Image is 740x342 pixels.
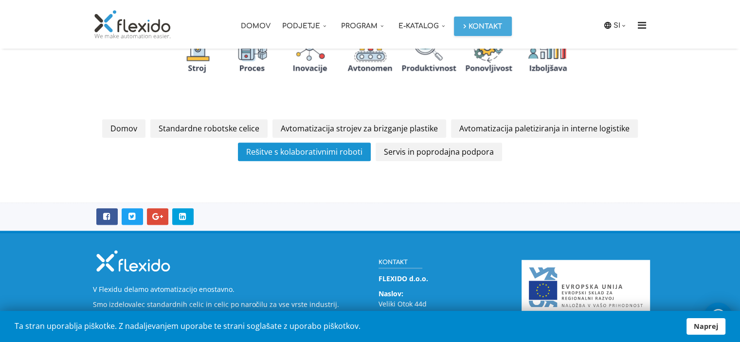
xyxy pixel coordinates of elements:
a: Avtomatizacija strojev za brizganje plastike [272,119,446,138]
strong: Naslov: [379,289,403,298]
a: Rešitve s kolaborativnimi roboti [238,143,371,161]
img: Evropski sklad za regionalni razvoj [529,267,643,306]
a: Naložbo sofinancirata Republika Slovenija in Evropska unija iz Evropskega sklada za regionalni ra... [529,267,643,333]
h3: Kontakt [379,257,422,269]
img: Flexido, d.o.o. [93,10,173,39]
a: Kontakt [454,17,512,36]
i: Menu [634,20,650,30]
a: Servis in poprodajna podpora [376,143,502,161]
img: Flexido [93,248,173,274]
a: SI [614,20,628,31]
a: Domov [102,119,145,138]
img: whatsapp_icon_white.svg [708,307,728,326]
p: Smo izdelovalec standardnih celic in celic po naročilu za vse vrste industrij. [93,299,364,309]
strong: FLEXIDO d.o.o. [379,274,428,283]
p: V Flexidu delamo avtomatizacijo enostavno. [93,284,364,294]
a: Avtomatizacija paletiziranja in interne logistike [451,119,638,138]
img: icon-laguage.svg [603,21,612,30]
a: Standardne robotske celice [150,119,268,138]
a: Naprej [686,318,725,335]
p: Veliki Otok 44d SI-6230 Postojna, [GEOGRAPHIC_DATA] [379,288,507,319]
